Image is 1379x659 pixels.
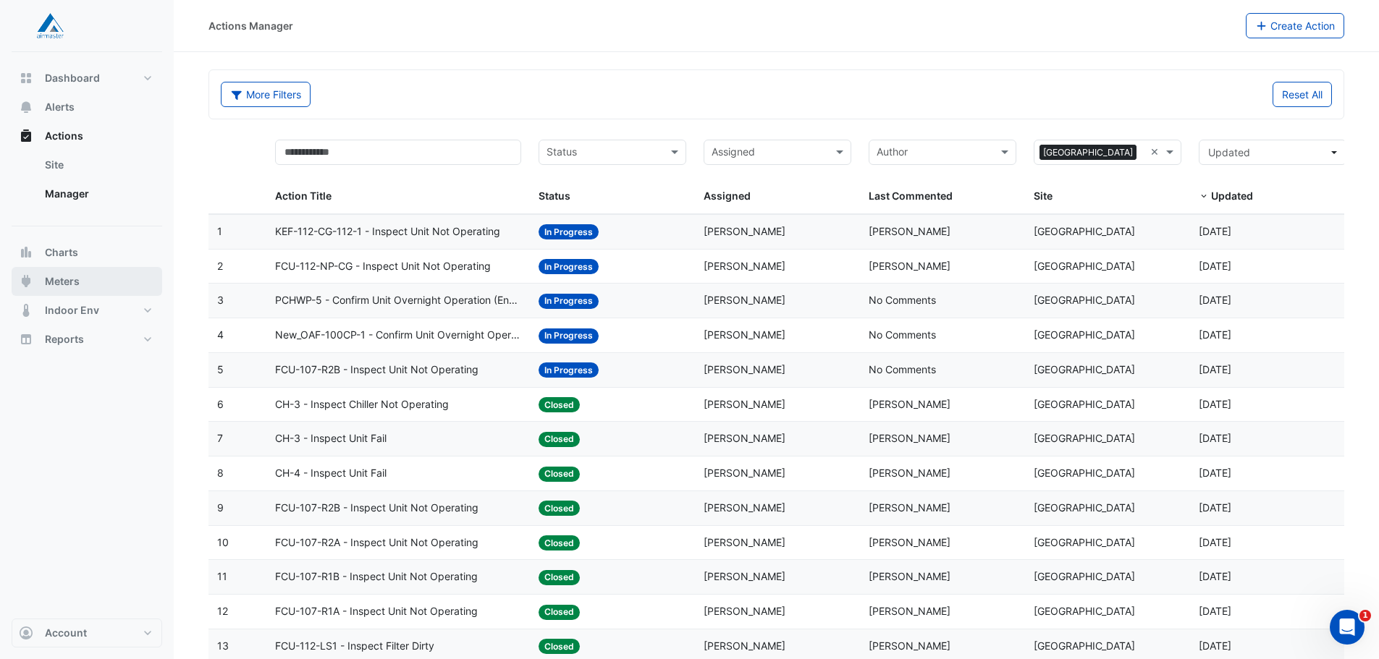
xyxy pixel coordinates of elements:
span: [PERSON_NAME] [869,260,950,272]
span: [PERSON_NAME] [869,570,950,582]
span: CH-3 - Inspect Unit Fail [275,430,387,447]
span: [PERSON_NAME] [704,363,785,375]
span: 2025-09-30T10:13:57.830 [1199,398,1231,410]
span: Charts [45,245,78,260]
span: CH-3 - Inspect Chiller Not Operating [275,396,449,413]
span: [GEOGRAPHIC_DATA] [1039,145,1136,161]
span: Dashboard [45,71,100,85]
span: 3 [217,294,224,306]
span: Actions [45,129,83,143]
button: Alerts [12,93,162,122]
span: Closed [539,570,580,585]
span: Meters [45,274,80,289]
iframe: Intercom live chat [1330,610,1365,645]
button: Reports [12,325,162,354]
div: Actions Manager [208,18,293,33]
app-icon: Charts [19,245,33,260]
span: 2025-10-07T11:48:03.020 [1199,328,1231,341]
span: [GEOGRAPHIC_DATA] [1034,570,1135,582]
span: Closed [539,397,580,412]
span: 2025-09-30T10:12:19.414 [1199,570,1231,582]
button: Create Action [1246,13,1345,38]
span: [PERSON_NAME] [869,639,950,652]
span: In Progress [539,224,599,239]
app-icon: Alerts [19,100,33,114]
span: [GEOGRAPHIC_DATA] [1034,605,1135,617]
span: 2025-10-07T11:48:13.333 [1199,294,1231,306]
span: 2025-09-30T10:13:44.635 [1199,432,1231,444]
button: Actions [12,122,162,150]
span: Closed [539,432,580,447]
span: 10 [217,536,229,548]
span: 6 [217,398,224,410]
button: More Filters [221,82,311,107]
span: Indoor Env [45,303,99,318]
span: PCHWP-5 - Confirm Unit Overnight Operation (Energy Waste) [275,292,522,309]
button: Dashboard [12,64,162,93]
span: [GEOGRAPHIC_DATA] [1034,501,1135,514]
span: [GEOGRAPHIC_DATA] [1034,260,1135,272]
span: [PERSON_NAME] [704,225,785,237]
button: Charts [12,238,162,267]
button: Reset All [1273,82,1332,107]
span: [PERSON_NAME] [704,260,785,272]
span: 4 [217,328,224,341]
span: [PERSON_NAME] [869,467,950,479]
span: Updated [1208,146,1250,158]
span: No Comments [869,328,936,341]
span: [PERSON_NAME] [869,398,950,410]
span: Last Commented [869,190,953,202]
span: [PERSON_NAME] [869,501,950,514]
span: [GEOGRAPHIC_DATA] [1034,432,1135,444]
span: In Progress [539,294,599,309]
span: 9 [217,501,224,514]
img: Company Logo [17,12,83,41]
span: [PERSON_NAME] [704,432,785,444]
button: Account [12,618,162,647]
button: Indoor Env [12,296,162,325]
span: No Comments [869,363,936,375]
span: [PERSON_NAME] [704,605,785,617]
span: Action Title [275,190,332,202]
span: [PERSON_NAME] [704,328,785,341]
span: 2025-09-30T10:12:10.895 [1199,605,1231,617]
span: [PERSON_NAME] [704,570,785,582]
span: Site [1034,190,1053,202]
span: Updated [1211,190,1253,202]
span: 2025-09-30T10:13:38.089 [1199,467,1231,479]
span: 2025-10-02T11:01:04.489 [1199,363,1231,375]
span: Closed [539,501,580,516]
span: Clear [1150,144,1163,161]
span: 7 [217,432,223,444]
button: Meters [12,267,162,296]
span: [GEOGRAPHIC_DATA] [1034,536,1135,548]
div: Actions [12,150,162,214]
a: Manager [33,179,162,208]
span: [GEOGRAPHIC_DATA] [1034,467,1135,479]
span: 8 [217,467,224,479]
span: [GEOGRAPHIC_DATA] [1034,363,1135,375]
span: 2025-09-30T10:12:37.119 [1199,501,1231,514]
span: 13 [217,639,229,652]
span: Closed [539,605,580,620]
span: FCU-107-R1B - Inspect Unit Not Operating [275,569,478,585]
app-icon: Dashboard [19,71,33,85]
span: 12 [217,605,228,617]
span: FCU-107-R1A - Inspect Unit Not Operating [275,603,478,620]
a: Site [33,150,162,179]
span: 2025-10-07T13:46:15.426 [1199,260,1231,272]
span: Status [539,190,570,202]
span: New_OAF-100CP-1 - Confirm Unit Overnight Operation (Energy Waste) [275,327,522,344]
span: 2 [217,260,223,272]
span: In Progress [539,328,599,344]
span: [PERSON_NAME] [704,501,785,514]
span: Closed [539,467,580,482]
span: Assigned [704,190,751,202]
span: [PERSON_NAME] [869,432,950,444]
span: Closed [539,639,580,654]
span: [PERSON_NAME] [704,294,785,306]
span: In Progress [539,259,599,274]
span: [PERSON_NAME] [869,225,950,237]
span: Reports [45,332,84,346]
span: In Progress [539,362,599,378]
